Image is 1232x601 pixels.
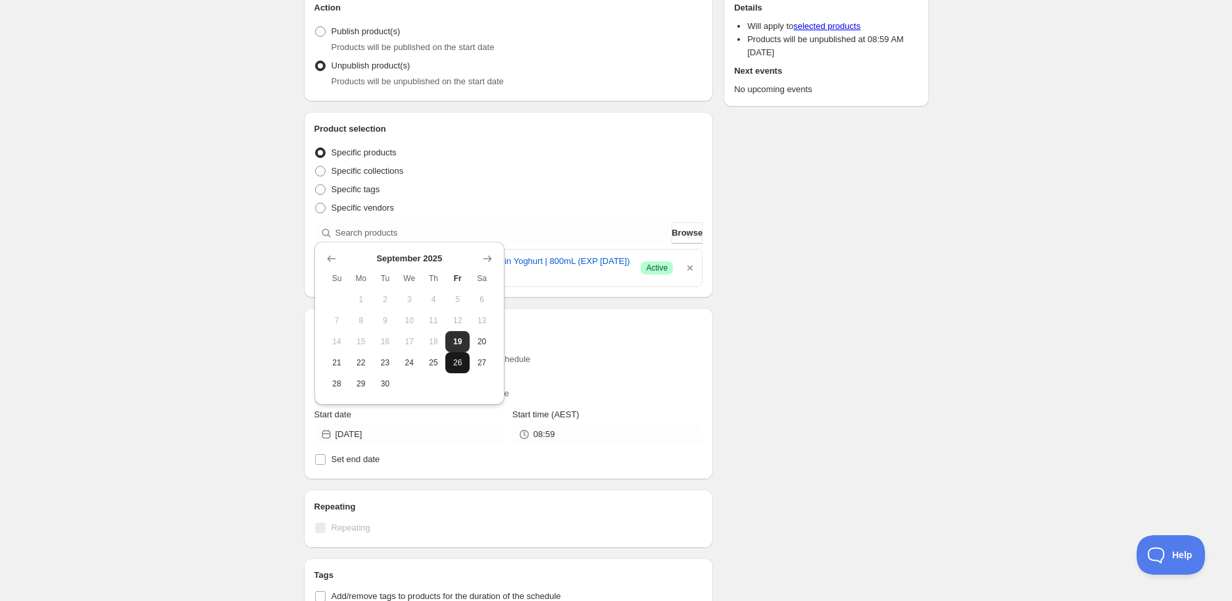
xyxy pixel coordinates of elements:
[422,352,446,373] button: Thursday September 25 2025
[422,289,446,310] button: Thursday September 4 2025
[314,500,703,513] h2: Repeating
[397,289,422,310] button: Wednesday September 3 2025
[332,76,504,86] span: Products will be unpublished on the start date
[373,352,397,373] button: Tuesday September 23 2025
[470,268,494,289] th: Saturday
[349,373,373,394] button: Monday September 29 2025
[475,336,489,347] span: 20
[314,1,703,14] h2: Action
[427,273,441,284] span: Th
[378,336,392,347] span: 16
[403,294,416,305] span: 3
[314,122,703,136] h2: Product selection
[332,184,380,194] span: Specific tags
[470,289,494,310] button: Saturday September 6 2025
[422,331,446,352] button: Thursday September 18 2025
[734,65,918,78] h2: Next events
[373,268,397,289] th: Tuesday
[332,203,394,213] span: Specific vendors
[325,310,349,331] button: Sunday September 7 2025
[397,268,422,289] th: Wednesday
[330,273,344,284] span: Su
[445,331,470,352] button: Today Friday September 19 2025
[378,379,392,389] span: 30
[354,294,368,305] span: 1
[734,1,918,14] h2: Details
[322,249,341,268] button: Show previous month, August 2025
[475,357,489,368] span: 27
[330,357,344,368] span: 21
[475,315,489,326] span: 13
[332,147,397,157] span: Specific products
[378,315,392,326] span: 9
[330,315,344,326] span: 7
[512,409,579,419] span: Start time (AEST)
[475,294,489,305] span: 6
[378,273,392,284] span: Tu
[354,357,368,368] span: 22
[378,294,392,305] span: 2
[332,523,370,533] span: Repeating
[451,273,464,284] span: Fr
[470,331,494,352] button: Saturday September 20 2025
[672,226,702,240] span: Browse
[470,352,494,373] button: Saturday September 27 2025
[325,373,349,394] button: Sunday September 28 2025
[330,336,344,347] span: 14
[325,352,349,373] button: Sunday September 21 2025
[747,33,918,59] li: Products will be unpublished at 08:59 AM [DATE]
[451,294,464,305] span: 5
[747,20,918,33] li: Will apply to
[354,379,368,389] span: 29
[445,310,470,331] button: Friday September 12 2025
[403,273,416,284] span: We
[349,268,373,289] th: Monday
[672,222,702,244] button: Browse
[403,336,416,347] span: 17
[397,331,422,352] button: Wednesday September 17 2025
[427,294,441,305] span: 4
[354,273,368,284] span: Mo
[332,454,380,464] span: Set end date
[314,569,703,582] h2: Tags
[332,591,561,601] span: Add/remove tags to products for the duration of the schedule
[314,319,703,332] h2: Active dates
[349,310,373,331] button: Monday September 8 2025
[373,310,397,331] button: Tuesday September 9 2025
[349,289,373,310] button: Monday September 1 2025
[403,315,416,326] span: 10
[422,268,446,289] th: Thursday
[335,222,670,244] input: Search products
[397,310,422,331] button: Wednesday September 10 2025
[422,310,446,331] button: Thursday September 11 2025
[332,42,495,52] span: Products will be published on the start date
[1137,535,1206,575] iframe: Toggle Customer Support
[373,373,397,394] button: Tuesday September 30 2025
[475,273,489,284] span: Sa
[349,352,373,373] button: Monday September 22 2025
[451,336,464,347] span: 19
[427,336,441,347] span: 18
[445,352,470,373] button: Friday September 26 2025
[330,379,344,389] span: 28
[332,61,410,70] span: Unpublish product(s)
[354,315,368,326] span: 8
[793,21,860,31] a: selected products
[451,357,464,368] span: 26
[332,166,404,176] span: Specific collections
[373,331,397,352] button: Tuesday September 16 2025
[445,268,470,289] th: Friday
[332,26,401,36] span: Publish product(s)
[445,289,470,310] button: Friday September 5 2025
[397,352,422,373] button: Wednesday September 24 2025
[470,310,494,331] button: Saturday September 13 2025
[354,336,368,347] span: 15
[646,263,668,273] span: Active
[451,315,464,326] span: 12
[478,249,497,268] button: Show next month, October 2025
[378,357,392,368] span: 23
[734,83,918,96] p: No upcoming events
[349,331,373,352] button: Monday September 15 2025
[427,357,441,368] span: 25
[373,289,397,310] button: Tuesday September 2 2025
